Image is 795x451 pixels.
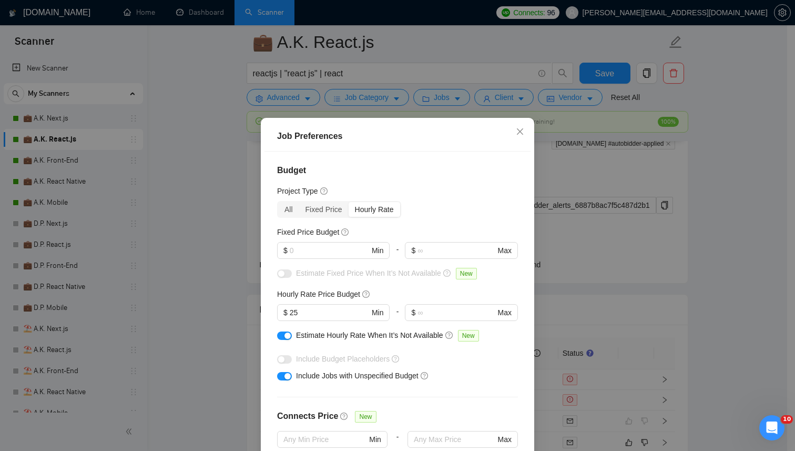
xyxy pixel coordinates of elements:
span: close [516,127,524,136]
span: 10 [781,415,793,424]
iframe: Intercom live chat [759,415,784,440]
span: Min [372,307,384,318]
span: Max [498,245,512,256]
span: question-circle [340,412,349,420]
span: $ [283,245,288,256]
span: $ [283,307,288,318]
span: Max [498,307,512,318]
span: question-circle [362,290,371,298]
span: Min [372,245,384,256]
input: Any Max Price [414,434,495,445]
span: question-circle [421,372,429,380]
span: New [456,268,477,279]
div: - [390,304,405,329]
span: Include Budget Placeholders [296,355,390,363]
span: $ [411,245,415,256]
input: Any Min Price [283,434,367,445]
input: ∞ [417,245,495,256]
div: Job Preferences [277,130,518,143]
h4: Budget [277,164,518,177]
span: question-circle [445,331,454,339]
span: Include Jobs with Unspecified Budget [296,372,419,380]
span: question-circle [392,355,400,363]
button: Close [506,118,534,146]
h4: Connects Price [277,410,338,423]
h5: Hourly Rate Price Budget [277,288,360,300]
span: New [355,411,376,423]
div: Hourly Rate [349,202,400,217]
input: 0 [290,307,370,318]
h5: Fixed Price Budget [277,226,339,238]
h5: Project Type [277,185,318,197]
div: All [278,202,299,217]
input: ∞ [417,307,495,318]
span: $ [411,307,415,318]
span: Min [369,434,381,445]
div: - [390,242,405,267]
span: Estimate Fixed Price When It’s Not Available [296,269,441,277]
span: question-circle [320,187,329,195]
span: question-circle [443,269,452,277]
div: Fixed Price [299,202,349,217]
span: Max [498,434,512,445]
span: Estimate Hourly Rate When It’s Not Available [296,331,443,339]
input: 0 [290,245,370,256]
span: New [458,330,479,342]
span: question-circle [341,228,350,236]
